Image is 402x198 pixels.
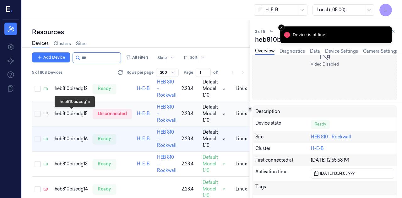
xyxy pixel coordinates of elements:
[182,136,198,142] div: 2.23.4
[137,161,150,167] a: H-E-B
[311,134,351,140] a: HEB 810 - Rockwall
[280,48,305,55] a: Diagnostics
[55,186,88,192] div: heb810bizedg14
[32,70,62,75] span: 5 of 808 Devices
[93,134,116,144] div: ready
[127,70,154,75] p: Rows per page
[236,186,247,192] p: linux
[137,86,150,91] a: H-E-B
[76,40,86,47] a: Sites
[236,110,247,117] p: linux
[293,32,325,38] div: Device is offline
[203,104,220,124] span: Default Model 1.10
[255,120,311,129] div: Device state
[35,111,41,117] button: Select row
[228,68,247,77] nav: pagination
[137,111,150,116] a: H-E-B
[255,48,274,55] a: Overview
[379,4,392,16] button: L
[93,159,116,169] div: ready
[55,136,88,142] div: heb810bizedg16
[255,169,311,179] div: Activation time
[55,110,88,117] div: heb810bizedg15
[32,40,49,47] a: Devices
[311,62,339,67] span: Video Disabled
[255,134,311,140] div: Site
[93,184,116,194] div: ready
[236,85,247,92] p: linux
[319,170,355,176] span: [DATE] 13:04:03.979
[93,84,116,94] div: ready
[54,40,71,47] a: Clusters
[311,120,330,129] div: Ready
[310,48,320,55] a: Data
[182,161,198,167] div: 2.23.4
[182,110,198,117] div: 2.23.4
[236,136,247,142] p: linux
[123,52,151,62] button: All Filters
[184,70,193,75] span: Page
[182,186,198,192] div: 2.23.4
[236,161,247,167] p: linux
[157,79,177,98] a: HEB 810 - Rockwall
[32,52,70,62] button: Add Device
[213,70,223,75] span: of 1
[35,86,41,92] button: Select row
[311,146,324,151] a: H-E-B
[311,157,394,163] div: [DATE] 12:55:58.191
[93,109,132,119] div: disconnected
[32,28,250,36] div: Resources
[157,104,177,123] a: HEB 810 - Rockwall
[311,169,394,179] button: [DATE] 13:04:03.979
[157,154,177,173] a: HEB 810 - Rockwall
[55,85,88,92] div: heb810bizedg12
[35,161,41,167] button: Select row
[55,161,88,167] div: heb810bizedg13
[363,48,398,55] a: Camera Settings
[255,108,311,115] div: Description
[35,136,41,142] button: Select row
[255,29,265,34] span: 3 of 5
[203,154,220,174] span: Default Model 1.10
[255,35,397,44] div: heb810bizedg16
[255,145,311,152] div: Cluster
[203,79,220,99] span: Default Model 1.10
[325,48,358,55] a: Device Settings
[182,85,198,92] div: 2.23.4
[137,136,150,142] a: H-E-B
[278,24,285,31] button: Close toast
[255,184,311,192] div: Tags
[255,157,311,163] div: First connected at
[35,186,41,192] button: Select row
[203,129,220,149] span: Default Model 1.10
[157,129,177,148] a: HEB 810 - Rockwall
